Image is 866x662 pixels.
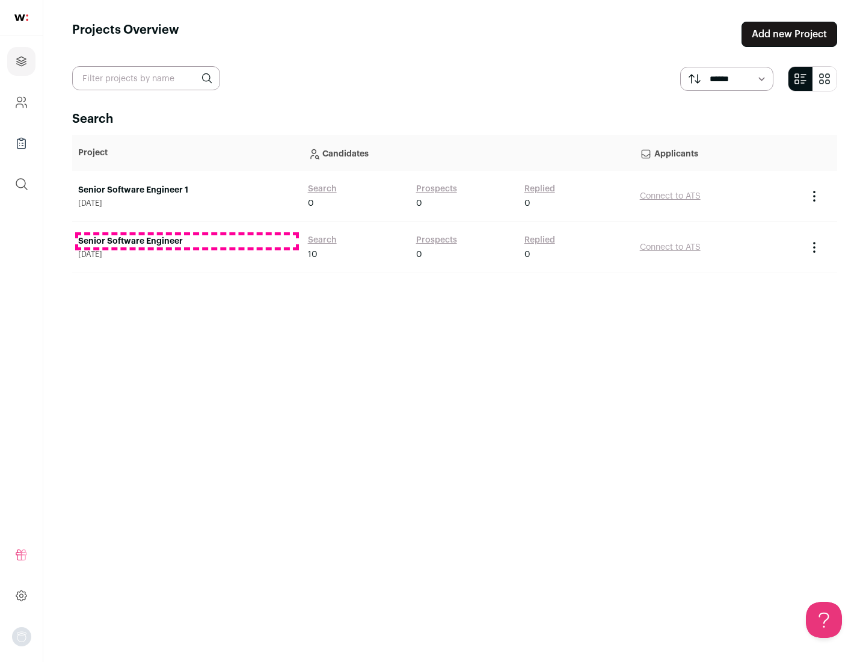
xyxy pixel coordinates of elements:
[78,199,296,208] span: [DATE]
[308,197,314,209] span: 0
[14,14,28,21] img: wellfound-shorthand-0d5821cbd27db2630d0214b213865d53afaa358527fdda9d0ea32b1df1b89c2c.svg
[7,129,35,158] a: Company Lists
[72,111,837,128] h2: Search
[807,189,821,203] button: Project Actions
[416,183,457,195] a: Prospects
[78,184,296,196] a: Senior Software Engineer 1
[72,22,179,47] h1: Projects Overview
[12,627,31,646] button: Open dropdown
[524,249,530,261] span: 0
[308,234,337,246] a: Search
[524,183,555,195] a: Replied
[308,183,337,195] a: Search
[640,192,701,200] a: Connect to ATS
[806,602,842,638] iframe: Toggle Customer Support
[742,22,837,47] a: Add new Project
[416,197,422,209] span: 0
[78,250,296,259] span: [DATE]
[78,147,296,159] p: Project
[308,249,318,261] span: 10
[72,66,220,90] input: Filter projects by name
[308,141,628,165] p: Candidates
[416,234,457,246] a: Prospects
[7,88,35,117] a: Company and ATS Settings
[7,47,35,76] a: Projects
[78,235,296,247] a: Senior Software Engineer
[640,243,701,252] a: Connect to ATS
[524,197,530,209] span: 0
[640,141,795,165] p: Applicants
[416,249,422,261] span: 0
[807,240,821,255] button: Project Actions
[524,234,555,246] a: Replied
[12,627,31,646] img: nopic.png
